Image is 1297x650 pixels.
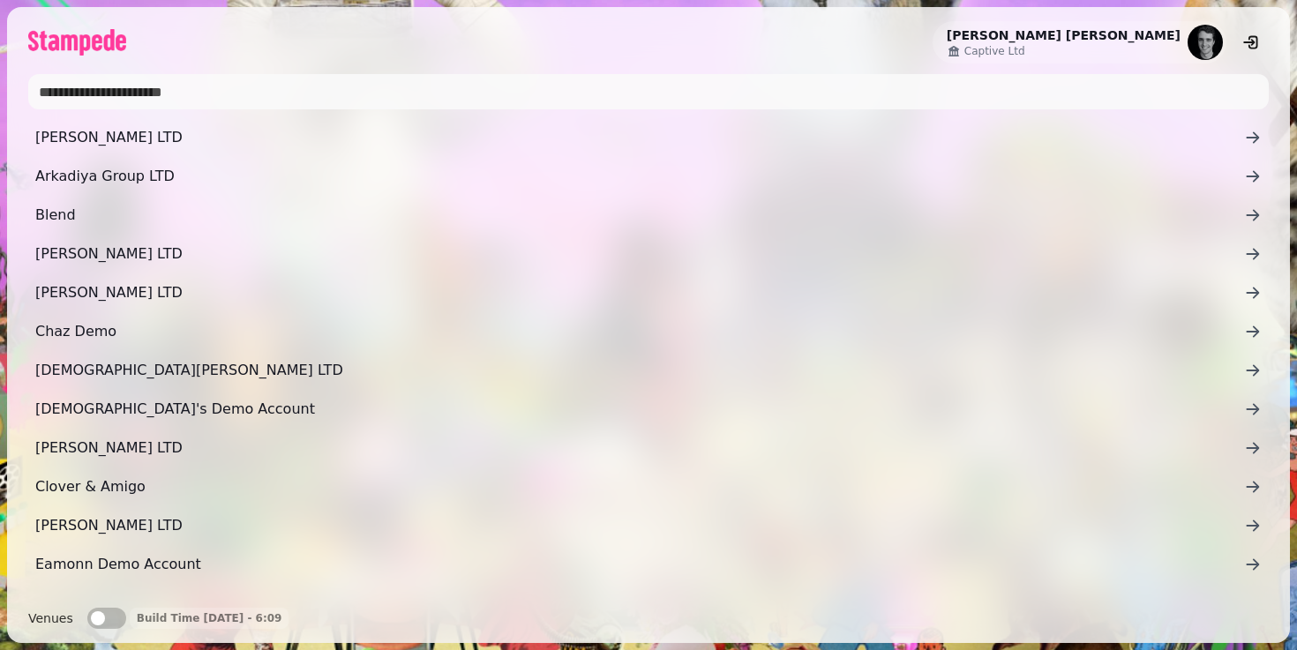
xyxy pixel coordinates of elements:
span: [PERSON_NAME] LTD [35,127,1244,148]
button: logout [1233,25,1269,60]
span: Edinburgh Cocktail Week (old) [35,593,1244,614]
a: Captive Ltd [947,44,1181,58]
h2: [PERSON_NAME] [PERSON_NAME] [947,26,1181,44]
span: Eamonn Demo Account [35,554,1244,575]
img: logo [28,29,126,56]
span: [PERSON_NAME] LTD [35,243,1244,265]
a: [PERSON_NAME] LTD [28,508,1269,543]
a: [PERSON_NAME] LTD [28,275,1269,310]
span: Chaz Demo [35,321,1244,342]
a: [DEMOGRAPHIC_DATA][PERSON_NAME] LTD [28,353,1269,388]
a: Arkadiya Group LTD [28,159,1269,194]
span: Captive Ltd [964,44,1025,58]
span: [PERSON_NAME] LTD [35,515,1244,536]
img: aHR0cHM6Ly93d3cuZ3JhdmF0YXIuY29tL2F2YXRhci8xOWY0NzkyYjU5YmEyNWY2YzNmNGNiMDZhM2U5YjUyMD9zPTE1MCZkP... [1188,25,1223,60]
a: [DEMOGRAPHIC_DATA]'s Demo Account [28,392,1269,427]
a: Chaz Demo [28,314,1269,349]
span: Blend [35,205,1244,226]
a: Blend [28,198,1269,233]
span: [PERSON_NAME] LTD [35,282,1244,303]
a: [PERSON_NAME] LTD [28,430,1269,466]
a: [PERSON_NAME] LTD [28,120,1269,155]
a: Eamonn Demo Account [28,547,1269,582]
a: Clover & Amigo [28,469,1269,504]
label: Venues [28,608,73,629]
span: [PERSON_NAME] LTD [35,437,1244,459]
span: [DEMOGRAPHIC_DATA][PERSON_NAME] LTD [35,360,1244,381]
span: [DEMOGRAPHIC_DATA]'s Demo Account [35,399,1244,420]
span: Clover & Amigo [35,476,1244,497]
p: Build Time [DATE] - 6:09 [137,611,282,625]
a: [PERSON_NAME] LTD [28,236,1269,272]
a: Edinburgh Cocktail Week (old) [28,586,1269,621]
span: Arkadiya Group LTD [35,166,1244,187]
